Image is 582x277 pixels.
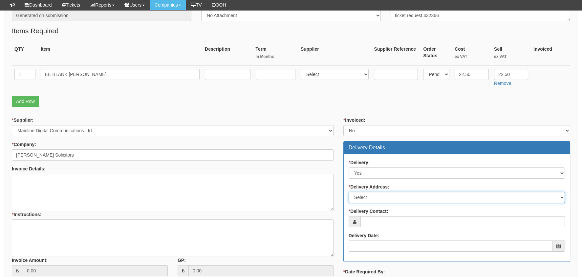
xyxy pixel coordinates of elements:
label: Delivery Date: [349,232,379,239]
a: Add Row [12,96,39,107]
th: Cost [452,43,491,66]
small: In Months [256,54,295,60]
label: Invoice Details: [12,165,46,172]
label: Invoice Amount: [12,257,48,264]
th: Description [202,43,253,66]
label: Instructions: [12,211,41,218]
h3: Delivery Details [349,145,565,151]
label: GP: [178,257,186,264]
small: ex VAT [455,54,489,60]
th: Supplier [298,43,372,66]
small: ex VAT [494,54,528,60]
th: Invoiced [531,43,570,66]
th: Sell [491,43,531,66]
a: Remove [494,81,511,86]
label: Delivery: [349,159,370,166]
label: Delivery Address: [349,184,389,190]
th: Term [253,43,298,66]
th: Supplier Reference [371,43,420,66]
legend: Items Required [12,26,58,36]
label: Company: [12,141,36,148]
label: Invoiced: [343,117,365,123]
th: Item [38,43,202,66]
th: QTY [12,43,38,66]
th: Order Status [420,43,452,66]
label: Supplier: [12,117,33,123]
label: Delivery Contact: [349,208,388,214]
label: Date Required By: [343,268,385,275]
